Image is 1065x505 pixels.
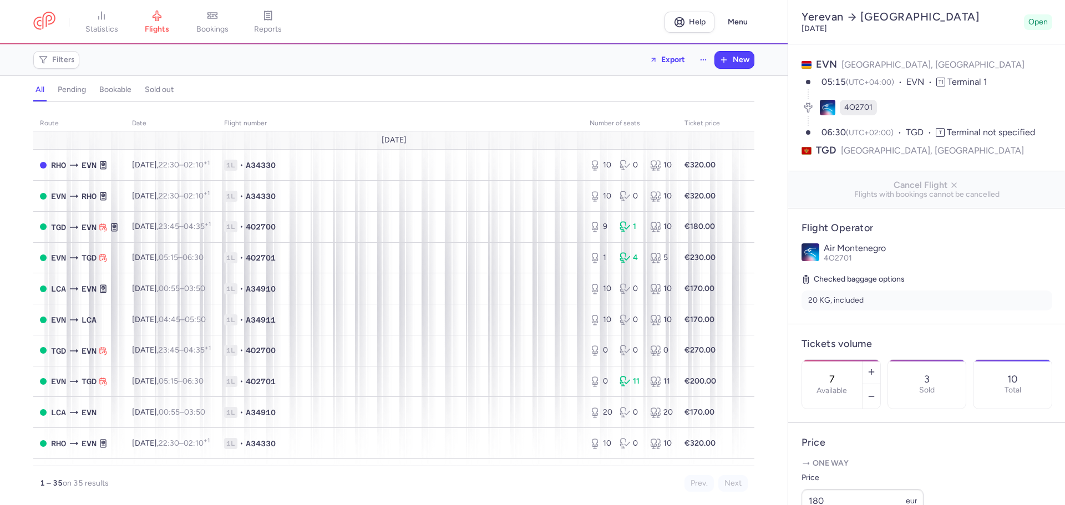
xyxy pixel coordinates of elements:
p: One way [802,458,1052,469]
time: [DATE] [802,24,827,33]
time: 04:35 [184,345,211,355]
figure: 4O airline logo [820,100,835,115]
span: – [159,438,210,448]
span: • [240,191,244,202]
div: 0 [620,283,641,294]
span: Terminal not specified [947,127,1035,137]
span: A34330 [246,160,276,171]
span: EVN [82,221,97,233]
a: statistics [74,10,129,34]
span: – [159,284,205,293]
strong: €170.00 [684,284,714,293]
span: – [159,376,204,386]
div: 11 [650,376,671,387]
div: 0 [620,191,641,202]
span: 1L [224,407,237,418]
span: 1L [224,221,237,232]
th: Ticket price [678,115,727,132]
div: 10 [590,160,611,171]
h4: Price [802,436,1052,449]
span: 1L [224,345,237,356]
span: Export [661,55,685,64]
time: 23:45 [159,222,179,231]
strong: €170.00 [684,407,714,417]
span: – [159,222,211,231]
h4: bookable [99,85,131,95]
a: CitizenPlane red outlined logo [33,12,55,32]
span: EVN [51,314,66,326]
span: Help [689,18,706,26]
span: EVN [82,345,97,357]
strong: €180.00 [684,222,715,231]
span: T1 [936,78,945,86]
span: – [159,407,205,417]
time: 02:10 [184,160,210,170]
span: 1L [224,376,237,387]
span: – [159,253,204,262]
time: 02:10 [184,438,210,448]
span: A34330 [246,438,276,449]
div: 10 [650,438,671,449]
div: 0 [620,345,641,356]
li: 20 KG, included [802,290,1052,310]
div: 10 [650,160,671,171]
span: flights [145,24,169,34]
h4: Tickets volume [802,338,1052,350]
div: 20 [650,407,671,418]
span: • [240,376,244,387]
button: Menu [721,12,754,33]
button: Export [642,51,692,69]
span: EVN [51,190,66,202]
span: [DATE], [132,376,204,386]
label: Available [816,386,847,395]
strong: €230.00 [684,253,716,262]
span: • [240,438,244,449]
div: 10 [590,438,611,449]
span: RHO [82,190,97,202]
span: (UTC+04:00) [846,78,894,87]
span: LCA [51,406,66,419]
time: 05:15 [159,376,178,386]
th: Flight number [217,115,583,132]
sup: +1 [204,190,210,197]
span: 4O2700 [246,345,276,356]
div: 20 [590,407,611,418]
time: 22:30 [159,160,179,170]
div: 4 [620,252,641,263]
time: 02:10 [184,191,210,201]
div: 0 [620,160,641,171]
div: 9 [590,221,611,232]
h4: sold out [145,85,174,95]
span: 4O2701 [824,253,852,263]
th: route [33,115,125,132]
span: on 35 results [63,478,109,488]
div: 10 [650,314,671,325]
div: 0 [620,438,641,449]
button: New [715,52,754,68]
span: RHO [51,437,66,450]
div: 0 [650,345,671,356]
span: [GEOGRAPHIC_DATA], [GEOGRAPHIC_DATA] [841,144,1024,157]
span: EVN [906,76,936,89]
a: Help [665,12,714,33]
div: 10 [590,283,611,294]
span: EVN [51,375,66,387]
strong: 1 – 35 [40,478,63,488]
time: 05:15 [821,76,846,87]
span: A34330 [246,191,276,202]
span: TGD [82,252,97,264]
div: 10 [650,221,671,232]
span: 4O2701 [844,102,873,113]
div: 10 [650,283,671,294]
button: Next [718,475,748,492]
span: TGD [51,345,66,357]
p: Sold [919,386,935,395]
span: [GEOGRAPHIC_DATA], [GEOGRAPHIC_DATA] [841,59,1025,70]
p: 10 [1007,374,1018,385]
p: 3 [924,374,930,385]
span: EVN [82,437,97,450]
span: TGD [906,126,936,139]
p: Air Montenegro [824,243,1052,253]
time: 06:30 [182,376,204,386]
span: EVN [82,283,97,295]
